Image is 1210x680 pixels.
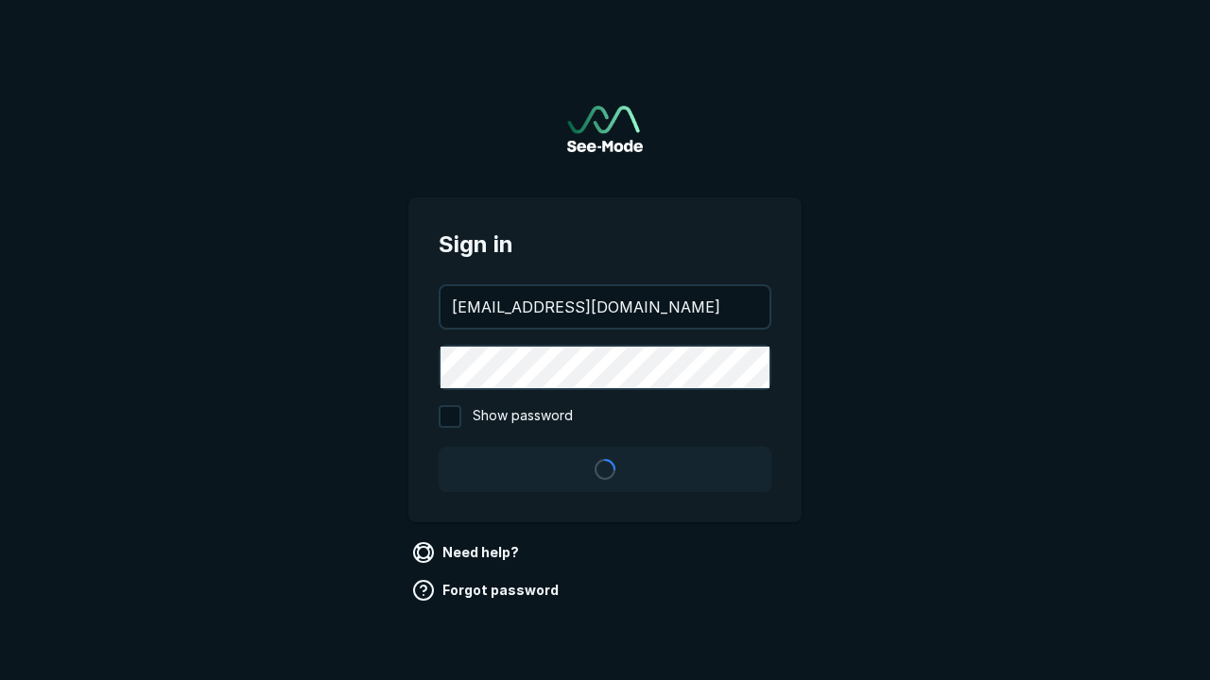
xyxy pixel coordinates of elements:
span: Sign in [439,228,771,262]
a: Need help? [408,537,527,568]
a: Forgot password [408,575,566,605]
a: Go to sign in [567,106,643,152]
input: your@email.com [441,286,769,328]
img: See-Mode Logo [567,106,643,152]
span: Show password [473,405,573,428]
